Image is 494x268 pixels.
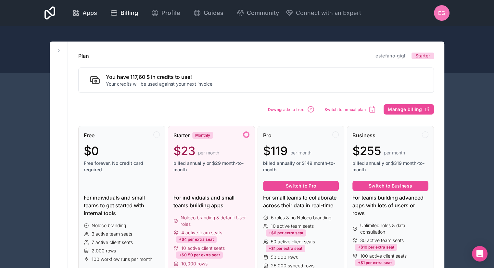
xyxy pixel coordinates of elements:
span: 6 roles & no Noloco branding [271,214,331,221]
span: eg [438,9,445,17]
button: Manage billing [384,104,434,115]
span: Unlimited roles & data consultation [360,222,428,235]
div: For individuals and small teams to get started with internal tools [84,194,160,217]
span: 4 active team seats [181,229,222,236]
div: For teams building advanced apps with lots of users or rows [352,194,428,217]
span: $0 [84,144,99,157]
button: Downgrade to free [266,103,317,116]
span: $23 [173,144,196,157]
div: +$6 per extra seat [266,229,306,237]
span: Profile [161,8,180,18]
span: Noloco branding & default User roles [181,214,249,227]
a: Community [231,6,284,20]
div: For individuals and small teams building apps [173,194,249,209]
span: $255 [352,144,381,157]
div: Monthly [192,132,213,139]
a: estefano-gigli [375,53,406,58]
span: Billing [120,8,138,18]
span: Business [352,131,375,139]
span: 3 active team seats [92,231,132,237]
span: 50 active client seats [271,238,315,245]
h2: You have 117,60 $ in credits to use! [106,73,212,81]
span: Downgrade to free [268,107,304,112]
a: Billing [105,6,143,20]
span: per month [198,150,219,156]
span: 2,000 rows [92,248,116,254]
span: Apps [82,8,97,18]
button: Connect with an Expert [285,8,361,18]
span: 10,000 rows [181,261,208,267]
a: Guides [188,6,229,20]
span: per month [384,150,405,156]
span: 50,000 rows [271,254,298,261]
div: +$1 per extra seat [266,245,305,252]
span: Community [247,8,279,18]
button: Switch to annual plan [322,103,378,116]
span: Guides [204,8,223,18]
div: +$1 per extra seat [355,259,395,266]
span: Starter [415,53,430,59]
span: 10 active client seats [181,245,225,251]
div: +$10 per extra seat [355,244,397,251]
span: 7 active client seats [92,239,133,246]
span: billed annually or $149 month-to-month [263,160,339,173]
a: Profile [146,6,185,20]
span: billed annually or $319 month-to-month [352,160,428,173]
span: per month [290,150,311,156]
span: Free forever. No credit card required. [84,160,160,173]
span: Connect with an Expert [296,8,361,18]
span: Free [84,131,95,139]
div: +$4 per extra seat [176,236,217,243]
span: Manage billing [388,106,422,112]
button: Switch to Pro [263,181,339,191]
div: +$0.50 per extra seat [176,251,223,259]
span: 100 workflow runs per month [92,256,152,262]
span: billed annually or $29 month-to-month [173,160,249,173]
span: 100 active client seats [360,253,407,259]
div: For small teams to collaborate across their data in real-time [263,194,339,209]
span: Pro [263,131,272,139]
div: Open Intercom Messenger [472,246,488,262]
span: Switch to annual plan [324,107,366,112]
button: Switch to Business [352,181,428,191]
span: 30 active team seats [360,237,404,244]
h1: Plan [78,52,89,60]
span: 10 active team seats [271,223,314,229]
span: $119 [263,144,288,157]
span: Starter [173,131,190,139]
span: Noloco branding [92,222,126,229]
p: Your credits will be used against your next invoice [106,81,212,87]
a: Apps [67,6,102,20]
